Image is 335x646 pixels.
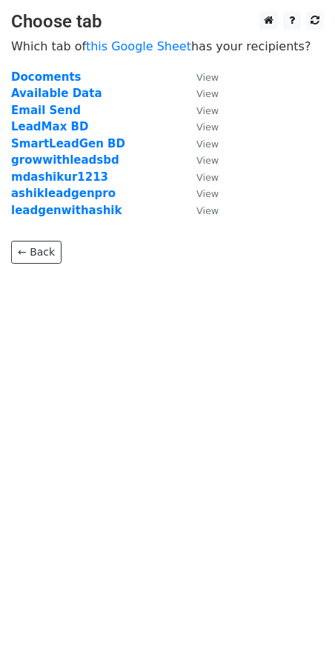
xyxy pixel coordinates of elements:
small: View [196,188,219,199]
p: Which tab of has your recipients? [11,39,324,54]
a: View [182,104,219,117]
a: SmartLeadGen BD [11,137,125,150]
small: View [196,105,219,116]
a: leadgenwithashik [11,204,122,217]
small: View [196,139,219,150]
a: Available Data [11,87,102,100]
a: View [182,70,219,84]
small: View [196,172,219,183]
a: growwithleadsbd [11,153,119,167]
a: View [182,204,219,217]
a: View [182,137,219,150]
a: View [182,153,219,167]
a: View [182,170,219,184]
a: ashikleadgenpro [11,187,116,200]
a: ← Back [11,241,62,264]
a: LeadMax BD [11,120,88,133]
small: View [196,205,219,216]
small: View [196,155,219,166]
small: View [196,121,219,133]
a: Email Send [11,104,81,117]
small: View [196,72,219,83]
a: mdashikur1213 [11,170,108,184]
small: View [196,88,219,99]
a: Docoments [11,70,82,84]
h3: Choose tab [11,11,324,33]
a: this Google Sheet [86,39,191,53]
a: View [182,87,219,100]
a: View [182,187,219,200]
a: View [182,120,219,133]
